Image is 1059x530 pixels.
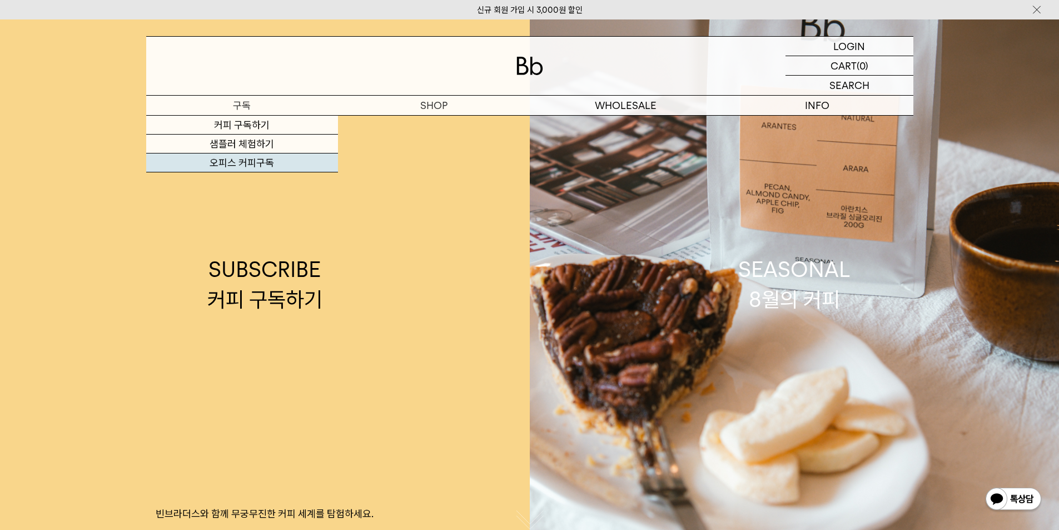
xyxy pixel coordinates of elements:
a: LOGIN [785,37,913,56]
p: SEARCH [829,76,869,95]
p: CART [831,56,857,75]
a: 커피 구독하기 [146,116,338,135]
a: 구독 [146,96,338,115]
p: INFO [722,96,913,115]
p: (0) [857,56,868,75]
a: SHOP [338,96,530,115]
a: 샘플러 체험하기 [146,135,338,153]
a: CART (0) [785,56,913,76]
p: LOGIN [833,37,865,56]
p: WHOLESALE [530,96,722,115]
img: 카카오톡 채널 1:1 채팅 버튼 [985,487,1042,513]
a: 신규 회원 가입 시 3,000원 할인 [477,5,583,15]
img: 로고 [516,57,543,75]
div: SUBSCRIBE 커피 구독하기 [207,255,322,314]
div: SEASONAL 8월의 커피 [738,255,851,314]
a: 오피스 커피구독 [146,153,338,172]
